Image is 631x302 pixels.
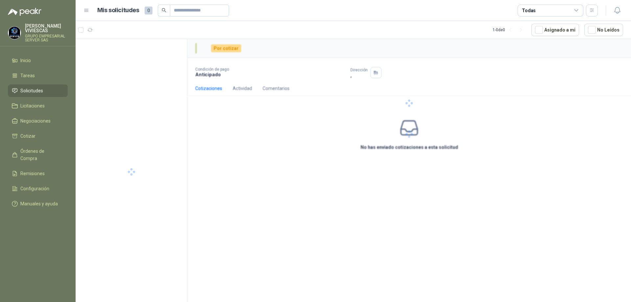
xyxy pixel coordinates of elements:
a: Cotizar [8,130,68,142]
p: [PERSON_NAME] VIVIESCAS [25,24,68,33]
span: Solicitudes [20,87,43,94]
span: Tareas [20,72,35,79]
span: Órdenes de Compra [20,148,61,162]
a: Configuración [8,182,68,195]
a: Solicitudes [8,84,68,97]
span: search [162,8,166,12]
p: GRUPO EMPRESARIAL SERVER SAS [25,34,68,42]
button: Asignado a mi [531,24,579,36]
span: Manuales y ayuda [20,200,58,207]
span: Configuración [20,185,49,192]
a: Órdenes de Compra [8,145,68,165]
span: 0 [145,7,152,14]
div: Todas [522,7,536,14]
h1: Mis solicitudes [97,6,139,15]
img: Logo peakr [8,8,41,16]
span: Inicio [20,57,31,64]
button: No Leídos [584,24,623,36]
span: Negociaciones [20,117,51,125]
a: Inicio [8,54,68,67]
a: Manuales y ayuda [8,197,68,210]
span: Remisiones [20,170,45,177]
span: Licitaciones [20,102,45,109]
div: 1 - 0 de 0 [493,25,526,35]
span: Cotizar [20,132,35,140]
a: Negociaciones [8,115,68,127]
a: Tareas [8,69,68,82]
img: Company Logo [8,27,21,39]
a: Remisiones [8,167,68,180]
a: Licitaciones [8,100,68,112]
